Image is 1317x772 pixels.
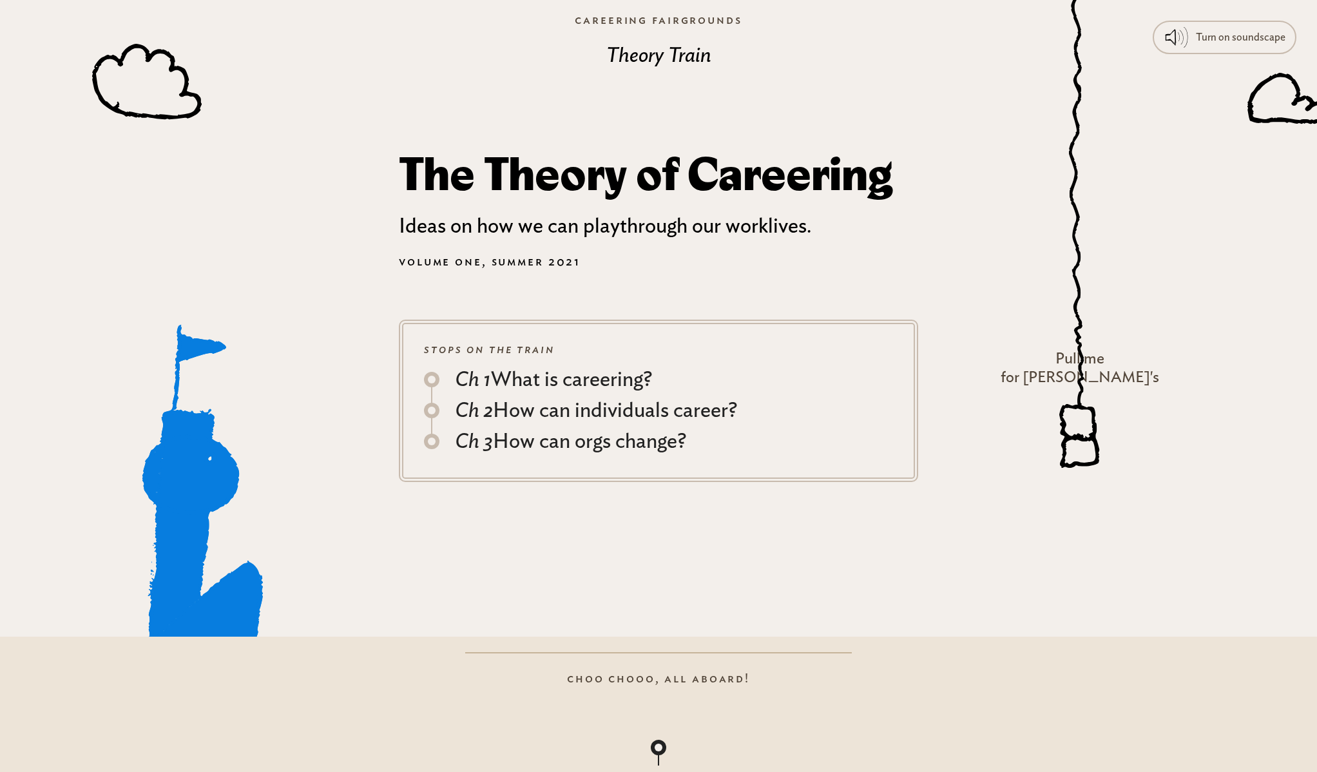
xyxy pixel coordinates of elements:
i: Ch 2 [455,400,493,421]
div: Turn on soundscape [1196,26,1285,49]
div: How can orgs change? [455,426,686,457]
i: Stops on the train [424,343,555,356]
a: Careering Fairgrounds [564,5,752,35]
i: Ch 1 [455,369,491,390]
a: Ch 1What is careering? [424,364,893,395]
div: How can individuals career? [455,395,737,426]
h2: The Theory of Careering [399,151,918,200]
h6: Volume One, Summer 2021 [399,252,918,271]
i: Ch 3 [455,431,493,452]
div: What is careering? [455,364,652,395]
a: Ch 3How can orgs change? [424,426,893,457]
h6: Choo chooo, all aboard! [567,669,750,688]
p: Ideas on how we can play through our worklives. [399,211,918,242]
a: Ch 2How can individuals career? [424,395,893,426]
